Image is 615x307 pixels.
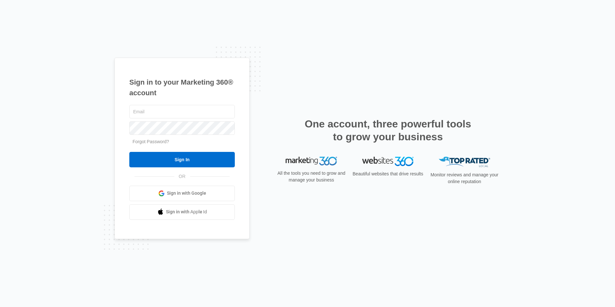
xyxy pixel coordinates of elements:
[303,117,473,143] h2: One account, three powerful tools to grow your business
[133,139,169,144] a: Forgot Password?
[129,186,235,201] a: Sign in with Google
[166,209,207,215] span: Sign in with Apple Id
[275,170,347,183] p: All the tools you need to grow and manage your business
[428,172,500,185] p: Monitor reviews and manage your online reputation
[129,105,235,118] input: Email
[362,157,414,166] img: Websites 360
[129,77,235,98] h1: Sign in to your Marketing 360® account
[286,157,337,166] img: Marketing 360
[129,204,235,220] a: Sign in with Apple Id
[167,190,206,197] span: Sign in with Google
[439,157,490,167] img: Top Rated Local
[174,173,190,180] span: OR
[129,152,235,167] input: Sign In
[352,171,424,177] p: Beautiful websites that drive results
